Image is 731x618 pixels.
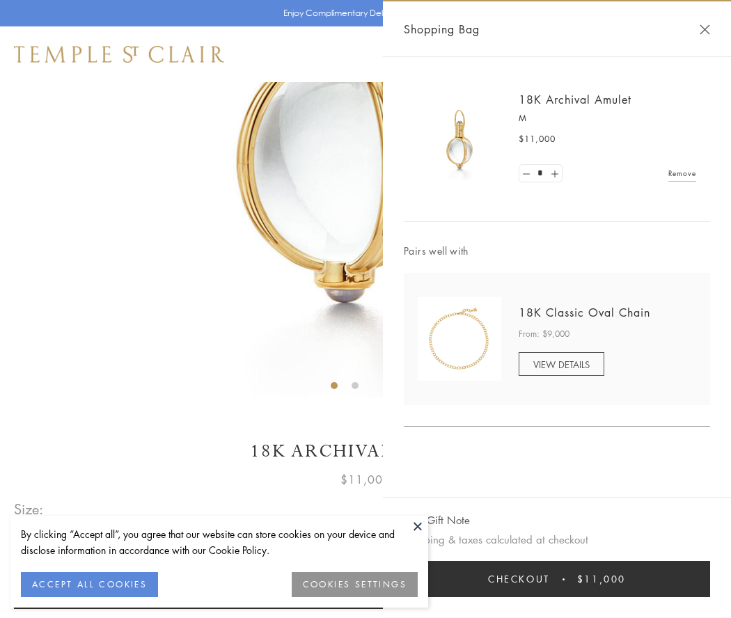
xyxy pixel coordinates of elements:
[488,571,550,587] span: Checkout
[292,572,418,597] button: COOKIES SETTINGS
[577,571,626,587] span: $11,000
[21,572,158,597] button: ACCEPT ALL COOKIES
[519,92,631,107] a: 18K Archival Amulet
[283,6,441,20] p: Enjoy Complimentary Delivery & Returns
[519,111,696,125] p: M
[668,166,696,181] a: Remove
[519,132,556,146] span: $11,000
[404,20,480,38] span: Shopping Bag
[404,531,710,548] p: Shipping & taxes calculated at checkout
[404,512,470,529] button: Add Gift Note
[519,327,569,341] span: From: $9,000
[547,165,561,182] a: Set quantity to 2
[404,561,710,597] button: Checkout $11,000
[519,165,533,182] a: Set quantity to 0
[519,305,650,320] a: 18K Classic Oval Chain
[14,498,45,521] span: Size:
[700,24,710,35] button: Close Shopping Bag
[418,97,501,181] img: 18K Archival Amulet
[14,439,717,463] h1: 18K Archival Amulet
[340,470,391,489] span: $11,000
[418,297,501,381] img: N88865-OV18
[404,243,710,259] span: Pairs well with
[21,526,418,558] div: By clicking “Accept all”, you agree that our website can store cookies on your device and disclos...
[533,358,590,371] span: VIEW DETAILS
[519,352,604,376] a: VIEW DETAILS
[14,46,224,63] img: Temple St. Clair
